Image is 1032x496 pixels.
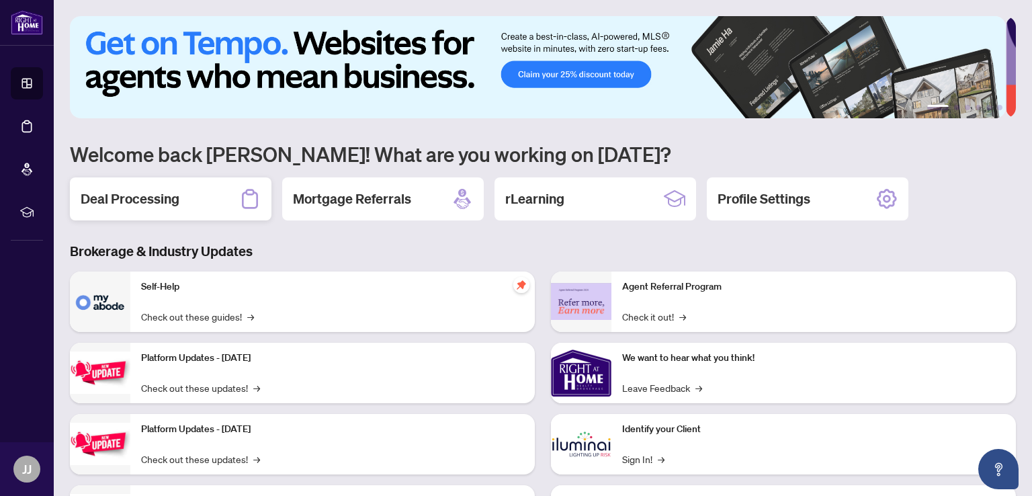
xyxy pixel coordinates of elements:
span: → [247,309,254,324]
a: Sign In!→ [622,452,664,466]
img: We want to hear what you think! [551,343,611,403]
img: Platform Updates - July 8, 2025 [70,423,130,465]
img: Agent Referral Program [551,283,611,320]
img: Slide 0 [70,16,1006,118]
p: Platform Updates - [DATE] [141,351,524,366]
p: Platform Updates - [DATE] [141,422,524,437]
img: Platform Updates - July 21, 2025 [70,352,130,394]
img: Self-Help [70,272,130,332]
h2: Mortgage Referrals [293,190,411,208]
button: 6 [997,105,1002,110]
p: Self-Help [141,280,524,294]
span: pushpin [513,277,529,293]
span: → [253,380,260,395]
h2: rLearning [505,190,564,208]
h3: Brokerage & Industry Updates [70,242,1016,261]
a: Leave Feedback→ [622,380,702,395]
span: → [658,452,664,466]
span: → [253,452,260,466]
span: → [695,380,702,395]
button: 5 [986,105,992,110]
button: 3 [965,105,970,110]
a: Check it out!→ [622,309,686,324]
span: JJ [22,460,32,479]
h1: Welcome back [PERSON_NAME]! What are you working on [DATE]? [70,141,1016,167]
button: 4 [976,105,981,110]
img: logo [11,10,43,35]
img: Identify your Client [551,414,611,474]
a: Check out these updates!→ [141,380,260,395]
a: Check out these updates!→ [141,452,260,466]
h2: Profile Settings [718,190,810,208]
button: 2 [954,105,959,110]
p: Identify your Client [622,422,1005,437]
a: Check out these guides!→ [141,309,254,324]
button: Open asap [978,449,1019,489]
span: → [679,309,686,324]
button: 1 [927,105,949,110]
p: Agent Referral Program [622,280,1005,294]
p: We want to hear what you think! [622,351,1005,366]
h2: Deal Processing [81,190,179,208]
